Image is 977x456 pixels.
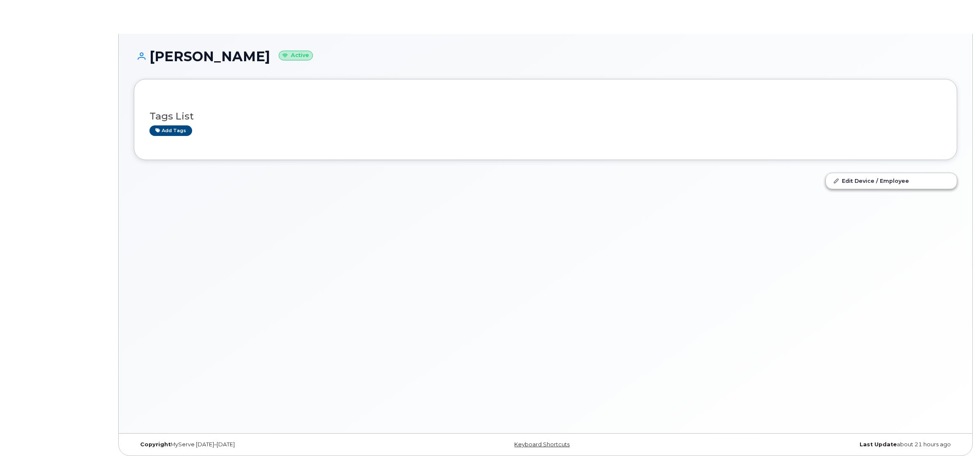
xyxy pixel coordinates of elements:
[514,441,570,448] a: Keyboard Shortcuts
[279,51,313,60] small: Active
[149,125,192,136] a: Add tags
[149,111,942,122] h3: Tags List
[683,441,957,448] div: about 21 hours ago
[860,441,897,448] strong: Last Update
[140,441,171,448] strong: Copyright
[134,49,957,64] h1: [PERSON_NAME]
[826,173,957,188] a: Edit Device / Employee
[134,441,408,448] div: MyServe [DATE]–[DATE]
